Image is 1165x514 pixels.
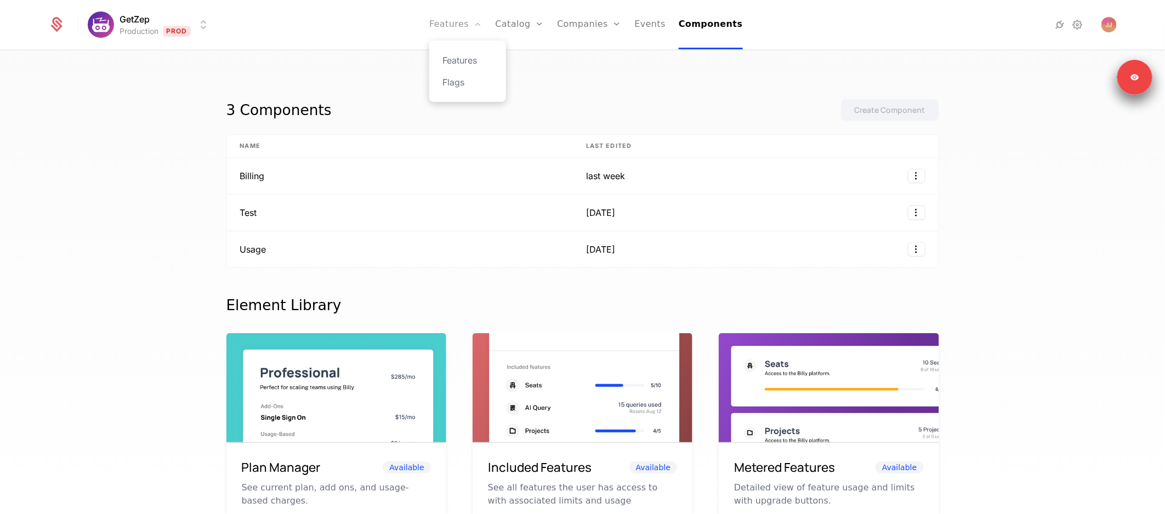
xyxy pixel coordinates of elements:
img: Joseph Jung [1101,17,1117,32]
div: last week [586,169,637,182]
span: Available [629,461,677,473]
button: Select action [908,169,925,183]
button: Select action [908,242,925,256]
h6: Included Features [488,458,592,477]
a: Features [442,54,493,67]
div: [DATE] [586,206,637,219]
span: Prod [163,26,191,37]
div: Element Library [226,294,939,316]
a: Settings [1071,18,1084,31]
div: Production [120,26,158,37]
span: Available [876,461,923,473]
p: Detailed view of feature usage and limits with upgrade buttons. [734,481,923,507]
button: Select action [908,205,925,220]
td: Billing [227,158,573,195]
td: Test [227,195,573,231]
div: 3 Components [226,99,332,121]
div: [DATE] [586,243,637,256]
p: See all features the user has access to with associated limits and usage [488,481,677,507]
div: Create Component [855,105,925,116]
td: Usage [227,231,573,267]
th: Name [227,135,573,158]
button: Open user button [1101,17,1117,32]
p: See current plan, add ons, and usage-based charges. [242,481,431,507]
a: Flags [442,76,493,89]
span: GetZep [120,13,150,26]
h6: Metered Features [734,458,835,477]
a: Integrations [1053,18,1066,31]
button: Select environment [91,13,211,37]
th: Last edited [573,135,650,158]
h6: Plan Manager [242,458,321,477]
button: Create Component [841,99,939,121]
span: Available [383,461,430,473]
img: GetZep [88,12,114,38]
